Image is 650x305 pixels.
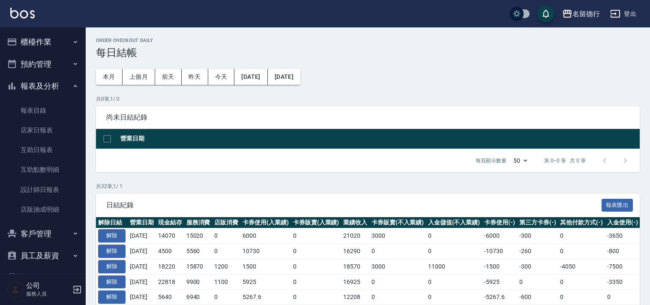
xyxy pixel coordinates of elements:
td: 0 [605,290,640,305]
td: 1100 [212,274,240,290]
button: 前天 [155,69,182,85]
p: 共 32 筆, 1 / 1 [96,182,640,190]
button: [DATE] [234,69,267,85]
img: Person [7,281,24,298]
td: 0 [291,290,341,305]
td: 21020 [341,228,369,244]
td: [DATE] [128,274,156,290]
td: -4050 [558,259,605,274]
td: [DATE] [128,244,156,259]
th: 卡券販賣(入業績) [291,217,341,228]
td: 0 [558,274,605,290]
td: -300 [517,259,558,274]
button: 櫃檯作業 [3,31,82,53]
th: 營業日期 [118,129,640,149]
td: 22818 [156,274,184,290]
th: 入金儲值(不入業績) [426,217,482,228]
td: -260 [517,244,558,259]
td: 3000 [369,259,426,274]
td: 4500 [156,244,184,259]
th: 卡券販賣(不入業績) [369,217,426,228]
th: 解除日結 [96,217,128,228]
p: 第 0–0 筆 共 0 筆 [544,157,586,164]
td: 12208 [341,290,369,305]
a: 互助日報表 [3,140,82,160]
td: 1200 [212,259,240,274]
td: 0 [291,259,341,274]
td: -3350 [605,274,640,290]
th: 現金結存 [156,217,184,228]
td: [DATE] [128,290,156,305]
td: 18570 [341,259,369,274]
th: 卡券使用(入業績) [240,217,291,228]
button: 登出 [607,6,640,22]
td: 0 [426,228,482,244]
button: 客戶管理 [3,223,82,245]
a: 報表匯出 [602,200,633,209]
button: 今天 [208,69,235,85]
td: 15870 [184,259,213,274]
td: 0 [212,290,240,305]
th: 服務消費 [184,217,213,228]
span: 日結紀錄 [106,201,602,209]
td: -600 [517,290,558,305]
td: -5925 [482,274,517,290]
td: 10730 [240,244,291,259]
img: Logo [10,8,35,18]
td: -5267.6 [482,290,517,305]
button: 名留德行 [559,5,603,23]
td: 6000 [240,228,291,244]
td: -7500 [605,259,640,274]
td: 0 [291,274,341,290]
button: 解除 [98,229,126,242]
td: 3000 [369,228,426,244]
td: 5560 [184,244,213,259]
td: 5267.6 [240,290,291,305]
button: 昨天 [182,69,208,85]
a: 報表目錄 [3,101,82,120]
p: 共 0 筆, 1 / 0 [96,95,640,103]
td: 0 [369,274,426,290]
td: 0 [291,244,341,259]
td: -800 [605,244,640,259]
td: -6000 [482,228,517,244]
th: 入金使用(-) [605,217,640,228]
h3: 每日結帳 [96,47,640,59]
td: 0 [558,290,605,305]
button: 解除 [98,245,126,258]
div: 名留德行 [572,9,600,19]
th: 第三方卡券(-) [517,217,558,228]
td: -1500 [482,259,517,274]
button: 解除 [98,260,126,273]
td: 0 [517,274,558,290]
a: 店家日報表 [3,120,82,140]
button: 商品管理 [3,267,82,289]
td: 14070 [156,228,184,244]
td: 0 [558,228,605,244]
td: -3650 [605,228,640,244]
button: 上個月 [123,69,155,85]
th: 業績收入 [341,217,369,228]
a: 設計師日報表 [3,180,82,200]
td: 15020 [184,228,213,244]
td: 16925 [341,274,369,290]
td: 0 [212,244,240,259]
button: [DATE] [268,69,300,85]
td: 5925 [240,274,291,290]
td: 0 [426,290,482,305]
p: 服務人員 [26,290,70,298]
td: [DATE] [128,228,156,244]
td: 0 [212,228,240,244]
p: 每頁顯示數量 [476,157,506,164]
td: -300 [517,228,558,244]
td: 1500 [240,259,291,274]
td: 16290 [341,244,369,259]
a: 店販抽成明細 [3,200,82,219]
button: 報表及分析 [3,75,82,97]
button: 報表匯出 [602,199,633,212]
th: 其他付款方式(-) [558,217,605,228]
h5: 公司 [26,281,70,290]
td: 0 [369,244,426,259]
td: 9900 [184,274,213,290]
button: 本月 [96,69,123,85]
